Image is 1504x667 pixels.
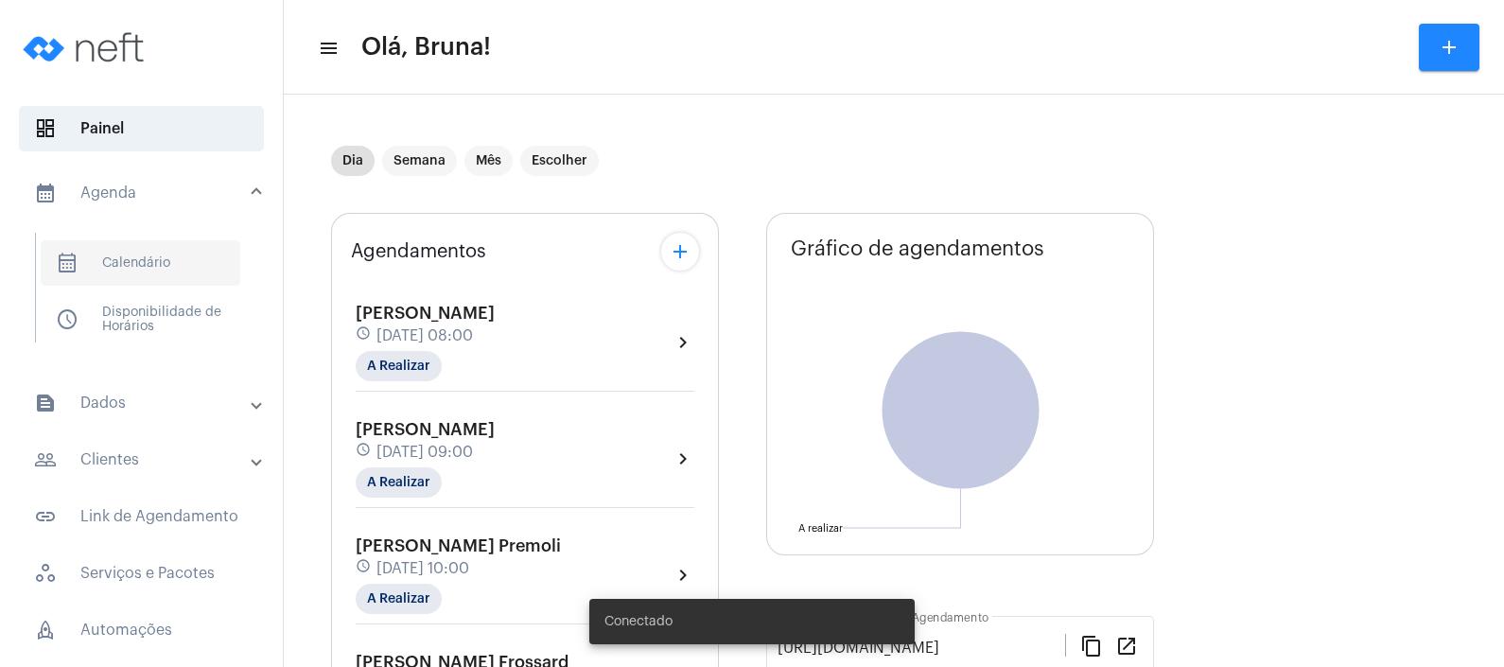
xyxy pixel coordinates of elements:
mat-icon: schedule [356,442,373,463]
mat-icon: add [1438,36,1460,59]
span: Olá, Bruna! [361,32,491,62]
span: [DATE] 09:00 [376,444,473,461]
mat-icon: chevron_right [672,564,694,587]
mat-icon: open_in_new [1115,634,1138,657]
mat-icon: sidenav icon [34,448,57,471]
img: logo-neft-novo-2.png [15,9,157,85]
mat-icon: chevron_right [672,331,694,354]
span: sidenav icon [34,117,57,140]
mat-icon: add [669,240,691,263]
span: Gráfico de agendamentos [791,237,1044,260]
span: Link de Agendamento [19,494,264,539]
mat-icon: content_copy [1080,634,1103,657]
mat-expansion-panel-header: sidenav iconClientes [11,437,283,483]
span: Calendário [41,240,240,286]
mat-icon: schedule [356,558,373,579]
mat-panel-title: Dados [34,392,253,414]
span: sidenav icon [56,252,79,274]
mat-icon: schedule [356,325,373,346]
mat-chip: Escolher [520,146,599,176]
span: [PERSON_NAME] [356,421,495,438]
mat-panel-title: Clientes [34,448,253,471]
span: Agendamentos [351,241,486,262]
span: [PERSON_NAME] [356,305,495,322]
mat-icon: sidenav icon [34,392,57,414]
mat-chip: A Realizar [356,351,442,381]
span: sidenav icon [34,562,57,585]
mat-chip: Semana [382,146,457,176]
span: Automações [19,607,264,653]
span: Disponibilidade de Horários [41,297,240,342]
mat-icon: sidenav icon [34,182,57,204]
mat-icon: sidenav icon [318,37,337,60]
span: [PERSON_NAME] Premoli [356,537,561,554]
span: sidenav icon [56,308,79,331]
div: sidenav iconAgenda [11,223,283,369]
mat-panel-title: Agenda [34,182,253,204]
mat-chip: A Realizar [356,467,442,498]
mat-expansion-panel-header: sidenav iconDados [11,380,283,426]
mat-icon: chevron_right [672,448,694,470]
mat-chip: Dia [331,146,375,176]
span: [DATE] 10:00 [376,560,469,577]
mat-icon: sidenav icon [34,505,57,528]
mat-chip: Mês [464,146,513,176]
mat-chip: A Realizar [356,584,442,614]
text: A realizar [798,523,843,534]
span: Conectado [604,612,673,631]
mat-expansion-panel-header: sidenav iconAgenda [11,163,283,223]
span: [DATE] 08:00 [376,327,473,344]
span: Painel [19,106,264,151]
span: sidenav icon [34,619,57,641]
span: Serviços e Pacotes [19,551,264,596]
